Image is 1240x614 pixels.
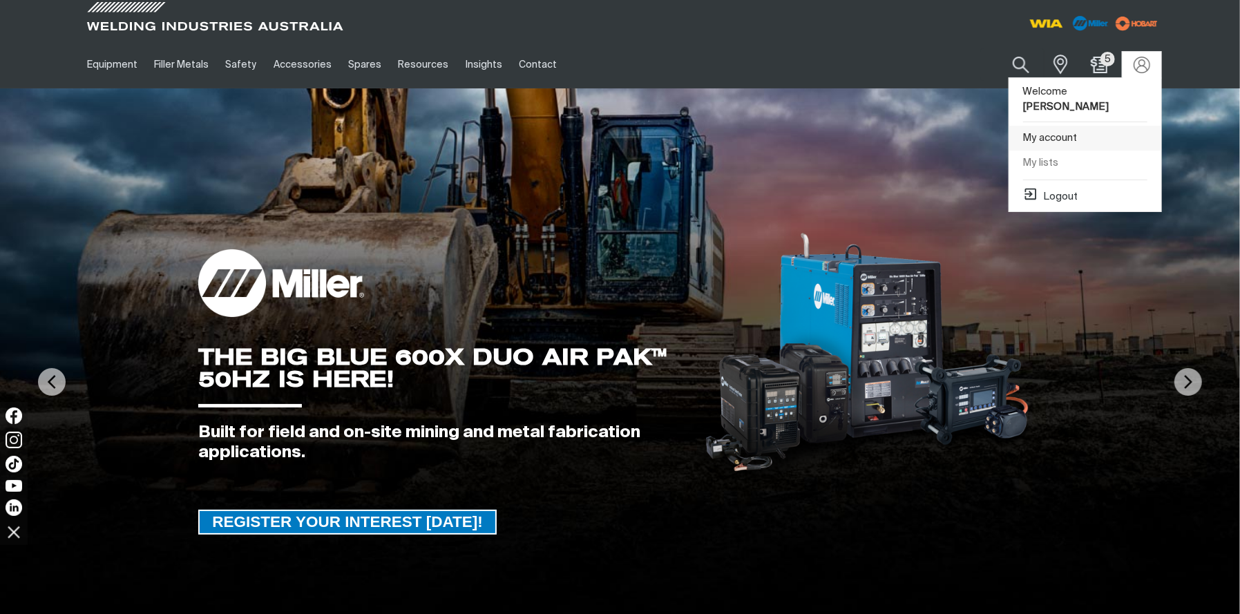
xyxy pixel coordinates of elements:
img: YouTube [6,480,22,492]
button: Search products [998,48,1045,81]
nav: Main [79,41,891,88]
button: Logout [1023,186,1078,203]
img: hide socials [2,520,26,544]
a: Insights [457,41,511,88]
input: Product name or item number... [980,48,1045,81]
div: THE BIG BLUE 600X DUO AIR PAK™ 50HZ IS HERE! [198,346,683,390]
img: Instagram [6,432,22,448]
img: LinkedIn [6,499,22,516]
img: NextArrow [1174,368,1202,396]
b: [PERSON_NAME] [1023,102,1109,112]
a: Resources [390,41,457,88]
img: TikTok [6,456,22,472]
a: Contact [511,41,565,88]
span: Welcome [1023,86,1109,113]
a: Spares [340,41,390,88]
img: PrevArrow [38,368,66,396]
a: Equipment [79,41,146,88]
a: Filler Metals [146,41,217,88]
a: My account [1009,126,1161,151]
a: Safety [217,41,265,88]
img: Facebook [6,407,22,424]
a: Accessories [265,41,340,88]
img: miller [1112,13,1162,34]
div: Built for field and on-site mining and metal fabrication applications. [198,423,683,463]
span: REGISTER YOUR INTEREST [DATE]! [200,510,495,535]
a: My lists [1009,151,1161,176]
a: REGISTER YOUR INTEREST TODAY! [198,510,497,535]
